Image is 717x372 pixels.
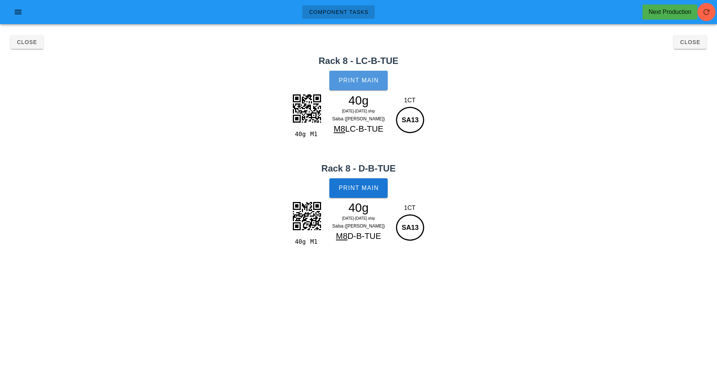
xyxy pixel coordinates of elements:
h2: Rack 8 - LC-B-TUE [5,54,712,68]
span: [DATE]-[DATE] ship [342,216,375,220]
div: Salsa ([PERSON_NAME]) [326,222,391,230]
div: 1CT [394,96,425,105]
img: CT782cMbec1Ke7rAApFHjXOSRARCBEMJJGVtUEpzCTbk2tS0Qf+7ZX7SIC5DWWAAFuq9ZGYLIcYgNxJq9CnlwoOmmNpDJSJ8m... [288,197,326,235]
div: 40g [326,202,391,213]
span: M8 [336,231,348,241]
div: M1 [307,129,323,139]
div: Salsa ([PERSON_NAME]) [326,115,391,123]
button: Close [11,35,43,49]
h2: Rack 8 - D-B-TUE [5,162,712,175]
button: Print Main [329,178,387,198]
div: 40g [292,129,307,139]
button: Print Main [329,71,387,90]
span: Close [680,39,700,45]
span: M8 [333,124,345,134]
span: D-B-TUE [347,231,381,241]
div: 40g [326,95,391,106]
div: SA13 [396,107,424,133]
div: 1CT [394,203,425,213]
div: Next Production [648,8,691,17]
div: M1 [307,237,323,247]
span: [DATE]-[DATE] ship [342,109,375,113]
span: Close [17,39,37,45]
div: SA13 [396,214,424,241]
span: Component Tasks [309,9,368,15]
a: Component Tasks [302,5,375,19]
img: fSUEqsZ0moBOw7cEwhLwRcA2wIUS8piEqvV0hLlXEzk8EthQSIOcQCCFz2G5ZDiFbsM09FELmsN2yHEK2YJt7KITMYbtlOYRs... [288,90,326,127]
span: Print Main [338,185,379,191]
span: Print Main [338,77,379,84]
button: Close [674,35,706,49]
span: LC-B-TUE [345,124,383,134]
div: 40g [292,237,307,247]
